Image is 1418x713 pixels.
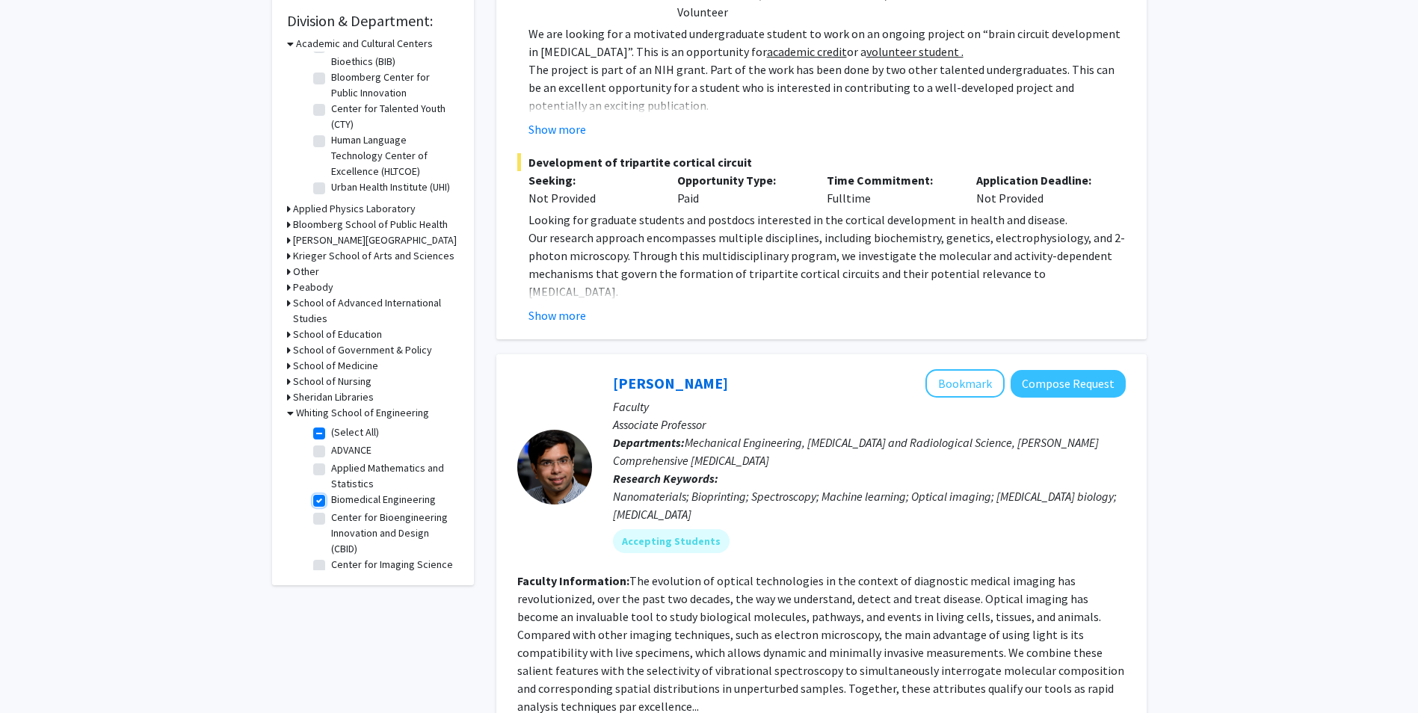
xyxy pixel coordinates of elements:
label: Center for Imaging Science [331,557,453,572]
u: volunteer student . [866,44,964,59]
b: Faculty Information: [517,573,629,588]
p: Our research approach encompasses multiple disciplines, including biochemistry, genetics, electro... [528,229,1126,300]
h3: School of Education [293,327,382,342]
button: Add Ishan Barman to Bookmarks [925,369,1005,398]
h3: Other [293,264,319,280]
h3: Whiting School of Engineering [296,405,429,421]
div: Not Provided [965,171,1115,207]
h2: Division & Department: [287,12,459,30]
label: Center for Bioengineering Innovation and Design (CBID) [331,510,455,557]
h3: Bloomberg School of Public Health [293,217,448,232]
iframe: Chat [11,646,64,702]
a: [PERSON_NAME] [613,374,728,392]
h3: Sheridan Libraries [293,389,374,405]
h3: Krieger School of Arts and Sciences [293,248,454,264]
u: academic credit [767,44,847,59]
h3: School of Government & Policy [293,342,432,358]
button: Show more [528,306,586,324]
p: The project is part of an NIH grant. Part of the work has been done by two other talented undergr... [528,61,1126,114]
label: Human Language Technology Center of Excellence (HLTCOE) [331,132,455,179]
label: Center for Talented Youth (CTY) [331,101,455,132]
label: ADVANCE [331,442,372,458]
b: Research Keywords: [613,471,718,486]
h3: Academic and Cultural Centers [296,36,433,52]
label: (Select All) [331,425,379,440]
mat-chip: Accepting Students [613,529,730,553]
label: Urban Health Institute (UHI) [331,179,450,195]
span: Mechanical Engineering, [MEDICAL_DATA] and Radiological Science, [PERSON_NAME] Comprehensive [MED... [613,435,1099,468]
label: Biomedical Engineering [331,492,436,507]
label: Berman Institute of Bioethics (BIB) [331,38,455,70]
div: Not Provided [528,189,656,207]
p: Seeking: [528,171,656,189]
p: Associate Professor [613,416,1126,433]
span: Development of tripartite cortical circuit [517,153,1126,171]
h3: School of Nursing [293,374,372,389]
p: Looking for graduate students and postdocs interested in the cortical development in health and d... [528,211,1126,229]
h3: School of Medicine [293,358,378,374]
h3: Applied Physics Laboratory [293,201,416,217]
h3: Peabody [293,280,333,295]
div: Fulltime [816,171,965,207]
p: We are looking for a motivated undergraduate student to work on an ongoing project on “brain circ... [528,25,1126,61]
p: Application Deadline: [976,171,1103,189]
p: Time Commitment: [827,171,954,189]
label: Bloomberg Center for Public Innovation [331,70,455,101]
div: Nanomaterials; Bioprinting; Spectroscopy; Machine learning; Optical imaging; [MEDICAL_DATA] biolo... [613,487,1126,523]
button: Compose Request to Ishan Barman [1011,370,1126,398]
div: Paid [666,171,816,207]
p: Faculty [613,398,1126,416]
label: Applied Mathematics and Statistics [331,460,455,492]
p: Opportunity Type: [677,171,804,189]
button: Show more [528,120,586,138]
h3: School of Advanced International Studies [293,295,459,327]
b: Departments: [613,435,685,450]
h3: [PERSON_NAME][GEOGRAPHIC_DATA] [293,232,457,248]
